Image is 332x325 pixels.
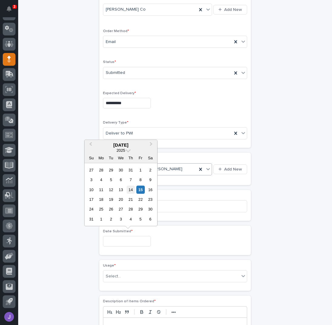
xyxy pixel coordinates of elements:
[87,205,95,213] div: Choose Sunday, August 24th, 2025
[106,6,146,13] span: [PERSON_NAME] Co
[107,176,115,184] div: Choose Tuesday, August 5th, 2025
[107,195,115,204] div: Choose Tuesday, August 19th, 2025
[127,215,135,223] div: Choose Thursday, September 4th, 2025
[86,165,155,224] div: month 2025-08
[117,215,125,223] div: Choose Wednesday, September 3rd, 2025
[87,166,95,174] div: Choose Sunday, July 27th, 2025
[136,176,144,184] div: Choose Friday, August 8th, 2025
[117,195,125,204] div: Choose Wednesday, August 20th, 2025
[13,5,15,9] p: 3
[146,215,154,223] div: Choose Saturday, September 6th, 2025
[136,215,144,223] div: Choose Friday, September 5th, 2025
[224,167,242,171] span: Add New
[97,176,105,184] div: Choose Monday, August 4th, 2025
[169,308,178,316] button: •••
[97,215,105,223] div: Choose Monday, September 1st, 2025
[87,215,95,223] div: Choose Sunday, August 31st, 2025
[3,2,15,15] button: Notifications
[224,8,242,12] span: Add New
[103,121,128,124] span: Delivery Type
[171,310,176,315] strong: •••
[103,230,133,233] span: Date Submitted
[146,185,154,194] div: Choose Saturday, August 16th, 2025
[103,264,116,267] span: Usage
[117,205,125,213] div: Choose Wednesday, August 27th, 2025
[127,154,135,162] div: Th
[117,185,125,194] div: Choose Wednesday, August 13th, 2025
[106,39,116,45] span: Email
[117,154,125,162] div: We
[127,205,135,213] div: Choose Thursday, August 28th, 2025
[85,142,157,148] div: [DATE]
[146,176,154,184] div: Choose Saturday, August 9th, 2025
[106,130,133,137] span: Deliver to PWI
[107,166,115,174] div: Choose Tuesday, July 29th, 2025
[103,300,156,303] span: Description of Items Ordered
[87,185,95,194] div: Choose Sunday, August 10th, 2025
[127,185,135,194] div: Choose Thursday, August 14th, 2025
[107,215,115,223] div: Choose Tuesday, September 2nd, 2025
[117,148,125,153] span: 2025
[136,205,144,213] div: Choose Friday, August 29th, 2025
[136,185,144,194] div: Choose Friday, August 15th, 2025
[106,70,125,76] span: Submitted
[97,205,105,213] div: Choose Monday, August 25th, 2025
[117,166,125,174] div: Choose Wednesday, July 30th, 2025
[87,176,95,184] div: Choose Sunday, August 3rd, 2025
[97,154,105,162] div: Mo
[146,154,154,162] div: Sa
[85,140,95,150] button: Previous Month
[103,29,129,33] span: Order Method
[97,185,105,194] div: Choose Monday, August 11th, 2025
[107,205,115,213] div: Choose Tuesday, August 26th, 2025
[127,195,135,204] div: Choose Thursday, August 21st, 2025
[136,166,144,174] div: Choose Friday, August 1st, 2025
[97,166,105,174] div: Choose Monday, July 28th, 2025
[136,154,144,162] div: Fr
[87,195,95,204] div: Choose Sunday, August 17th, 2025
[127,166,135,174] div: Choose Thursday, July 31st, 2025
[3,310,15,323] button: users-avatar
[147,140,157,150] button: Next Month
[97,195,105,204] div: Choose Monday, August 18th, 2025
[146,205,154,213] div: Choose Saturday, August 30th, 2025
[213,164,247,174] button: Add New
[106,273,121,280] div: Select...
[107,185,115,194] div: Choose Tuesday, August 12th, 2025
[146,195,154,204] div: Choose Saturday, August 23rd, 2025
[213,5,247,15] button: Add New
[117,176,125,184] div: Choose Wednesday, August 6th, 2025
[8,6,15,16] div: Notifications3
[103,91,136,95] span: Expected Delivery
[136,195,144,204] div: Choose Friday, August 22nd, 2025
[146,166,154,174] div: Choose Saturday, August 2nd, 2025
[107,154,115,162] div: Tu
[87,154,95,162] div: Su
[127,176,135,184] div: Choose Thursday, August 7th, 2025
[103,60,116,64] span: Status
